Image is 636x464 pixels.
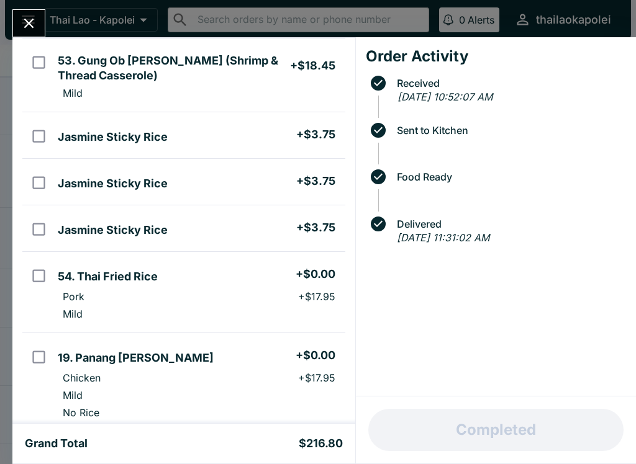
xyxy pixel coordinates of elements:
[397,91,493,103] em: [DATE] 10:52:07 AM
[296,267,335,282] h5: + $0.00
[63,87,83,99] p: Mild
[298,290,335,303] p: + $17.95
[391,218,626,230] span: Delivered
[296,174,335,189] h5: + $3.75
[58,130,168,145] h5: Jasmine Sticky Rice
[397,231,489,244] em: [DATE] 11:31:02 AM
[58,350,214,365] h5: 19. Panang [PERSON_NAME]
[58,53,289,83] h5: 53. Gung Ob [PERSON_NAME] (Shrimp & Thread Casserole)
[366,47,626,66] h4: Order Activity
[25,436,88,451] h5: Grand Total
[299,436,343,451] h5: $216.80
[63,389,83,401] p: Mild
[296,127,335,142] h5: + $3.75
[391,78,626,89] span: Received
[391,125,626,136] span: Sent to Kitchen
[391,171,626,182] span: Food Ready
[290,58,335,73] h5: + $18.45
[13,10,45,37] button: Close
[58,223,168,238] h5: Jasmine Sticky Rice
[296,348,335,363] h5: + $0.00
[63,372,101,384] p: Chicken
[58,176,168,191] h5: Jasmine Sticky Rice
[63,406,99,419] p: No Rice
[298,372,335,384] p: + $17.95
[63,290,84,303] p: Pork
[296,220,335,235] h5: + $3.75
[63,308,83,320] p: Mild
[58,269,158,284] h5: 54. Thai Fried Rice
